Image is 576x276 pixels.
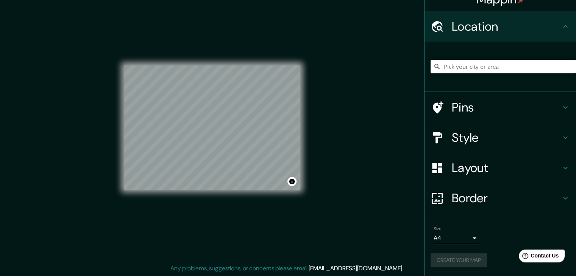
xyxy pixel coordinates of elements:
[452,19,561,34] h4: Location
[404,264,406,273] div: .
[425,122,576,153] div: Style
[425,92,576,122] div: Pins
[431,60,576,73] input: Pick your city or area
[425,183,576,213] div: Border
[509,247,568,268] iframe: Help widget launcher
[309,264,402,272] a: [EMAIL_ADDRESS][DOMAIN_NAME]
[425,11,576,42] div: Location
[452,191,561,206] h4: Border
[452,130,561,145] h4: Style
[452,160,561,175] h4: Layout
[452,100,561,115] h4: Pins
[170,264,403,273] p: Any problems, suggestions, or concerns please email .
[434,232,479,244] div: A4
[434,226,442,232] label: Size
[403,264,404,273] div: .
[425,153,576,183] div: Layout
[287,177,297,186] button: Toggle attribution
[124,65,300,190] canvas: Map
